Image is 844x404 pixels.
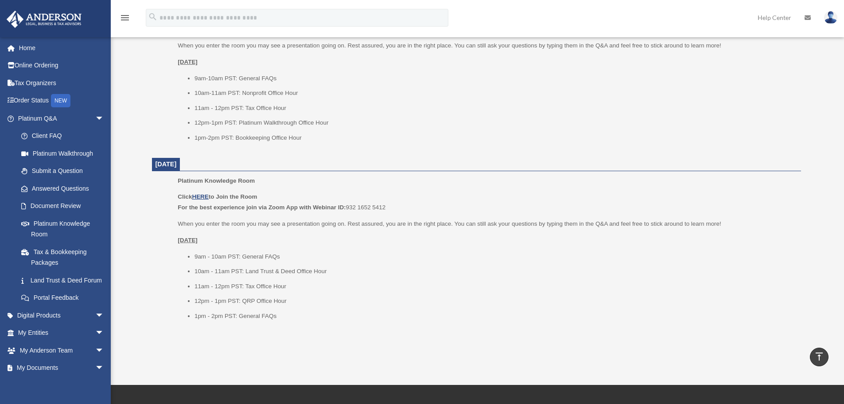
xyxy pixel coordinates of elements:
[6,74,117,92] a: Tax Organizers
[6,39,117,57] a: Home
[95,306,113,325] span: arrow_drop_down
[12,197,117,215] a: Document Review
[156,161,177,168] span: [DATE]
[194,281,795,292] li: 11am - 12pm PST: Tax Office Hour
[12,162,117,180] a: Submit a Question
[178,237,198,243] u: [DATE]
[824,11,837,24] img: User Pic
[178,59,198,65] u: [DATE]
[6,324,117,342] a: My Entitiesarrow_drop_down
[6,359,117,377] a: My Documentsarrow_drop_down
[95,359,113,377] span: arrow_drop_down
[814,351,825,362] i: vertical_align_top
[178,204,346,211] b: For the best experience join via Zoom App with Webinar ID:
[95,324,113,342] span: arrow_drop_down
[178,219,794,229] p: When you enter the room you may see a presentation going on. Rest assured, you are in the right p...
[148,12,158,22] i: search
[6,341,117,359] a: My Anderson Teamarrow_drop_down
[194,88,795,98] li: 10am-11am PST: Nonprofit Office Hour
[12,271,117,289] a: Land Trust & Deed Forum
[6,57,117,75] a: Online Ordering
[6,92,117,110] a: Order StatusNEW
[192,193,208,200] a: HERE
[120,12,130,23] i: menu
[6,110,117,127] a: Platinum Q&Aarrow_drop_down
[51,94,70,107] div: NEW
[12,145,117,162] a: Platinum Walkthrough
[194,311,795,322] li: 1pm - 2pm PST: General FAQs
[12,289,117,307] a: Portal Feedback
[194,296,795,306] li: 12pm - 1pm PST: QRP Office Hour
[194,73,795,84] li: 9am-10am PST: General FAQs
[194,103,795,114] li: 11am - 12pm PST: Tax Office Hour
[120,16,130,23] a: menu
[95,110,113,128] span: arrow_drop_down
[12,180,117,197] a: Answered Questions
[12,243,117,271] a: Tax & Bookkeeping Packages
[178,177,255,184] span: Platinum Knowledge Room
[178,193,257,200] b: Click to Join the Room
[194,266,795,277] li: 10am - 11am PST: Land Trust & Deed Office Hour
[95,341,113,360] span: arrow_drop_down
[6,306,117,324] a: Digital Productsarrow_drop_down
[178,40,794,51] p: When you enter the room you may see a presentation going on. Rest assured, you are in the right p...
[178,192,794,212] p: 932 1652 5412
[194,118,795,128] li: 12pm-1pm PST: Platinum Walkthrough Office Hour
[810,348,828,366] a: vertical_align_top
[12,127,117,145] a: Client FAQ
[4,11,84,28] img: Anderson Advisors Platinum Portal
[12,215,113,243] a: Platinum Knowledge Room
[194,133,795,143] li: 1pm-2pm PST: Bookkeeping Office Hour
[194,251,795,262] li: 9am - 10am PST: General FAQs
